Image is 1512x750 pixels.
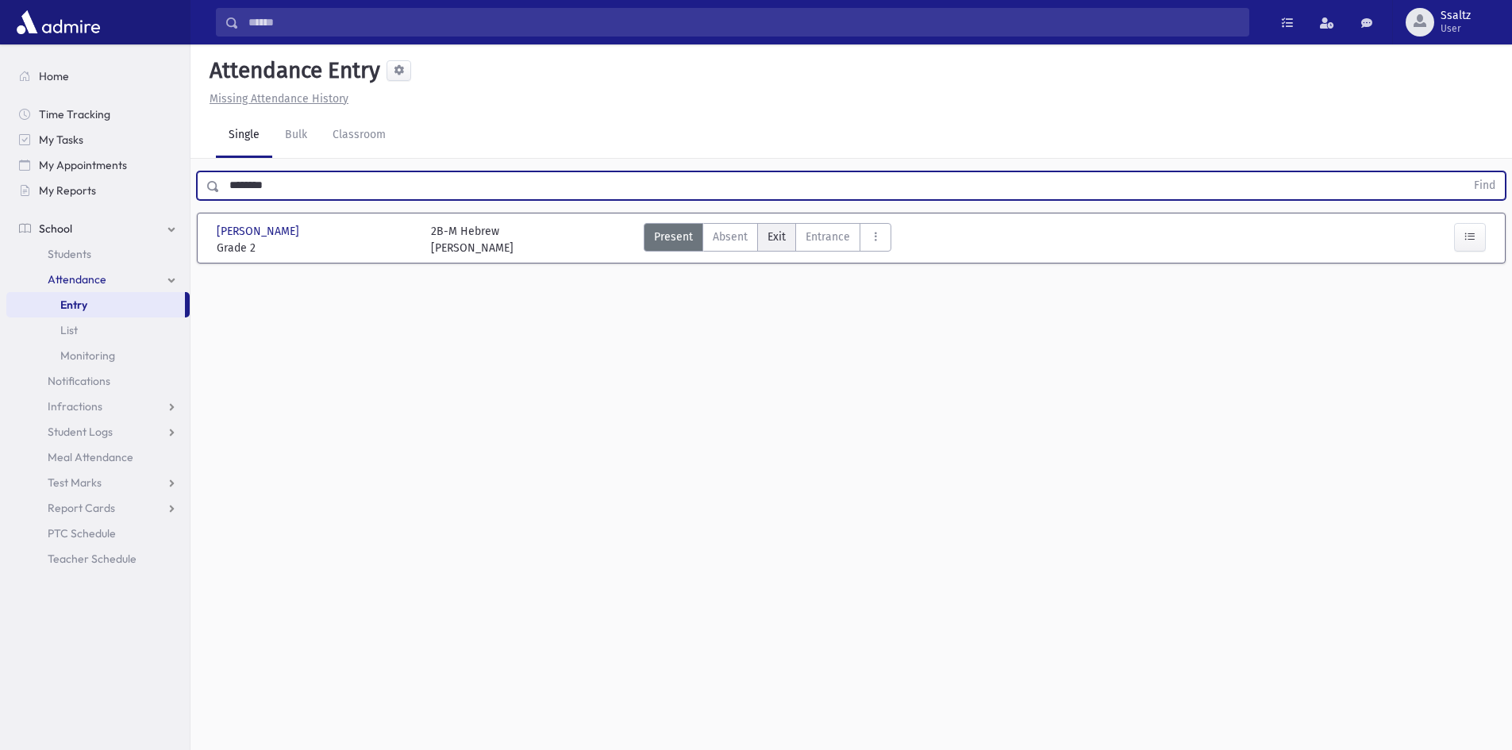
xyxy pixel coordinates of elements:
a: Entry [6,292,185,317]
a: Students [6,241,190,267]
a: My Tasks [6,127,190,152]
a: Monitoring [6,343,190,368]
input: Search [239,8,1248,37]
span: User [1441,22,1471,35]
a: Report Cards [6,495,190,521]
span: PTC Schedule [48,526,116,540]
a: School [6,216,190,241]
div: 2B-M Hebrew [PERSON_NAME] [431,223,514,256]
span: Grade 2 [217,240,415,256]
a: Notifications [6,368,190,394]
span: Report Cards [48,501,115,515]
span: My Appointments [39,158,127,172]
span: Students [48,247,91,261]
a: Bulk [272,113,320,158]
a: Missing Attendance History [203,92,348,106]
img: AdmirePro [13,6,104,38]
a: Teacher Schedule [6,546,190,571]
span: Present [654,229,693,245]
span: School [39,221,72,236]
span: My Reports [39,183,96,198]
a: Time Tracking [6,102,190,127]
a: PTC Schedule [6,521,190,546]
a: Test Marks [6,470,190,495]
a: My Appointments [6,152,190,178]
a: List [6,317,190,343]
a: Single [216,113,272,158]
span: Meal Attendance [48,450,133,464]
span: Exit [768,229,786,245]
u: Missing Attendance History [210,92,348,106]
span: Ssaltz [1441,10,1471,22]
span: Home [39,69,69,83]
a: Infractions [6,394,190,419]
a: Attendance [6,267,190,292]
a: Home [6,63,190,89]
span: Infractions [48,399,102,413]
span: Time Tracking [39,107,110,121]
a: My Reports [6,178,190,203]
span: [PERSON_NAME] [217,223,302,240]
span: My Tasks [39,133,83,147]
span: Notifications [48,374,110,388]
a: Meal Attendance [6,444,190,470]
span: Student Logs [48,425,113,439]
span: Attendance [48,272,106,287]
span: Absent [713,229,748,245]
div: AttTypes [644,223,891,256]
button: Find [1464,172,1505,199]
span: Entrance [806,229,850,245]
h5: Attendance Entry [203,57,380,84]
a: Student Logs [6,419,190,444]
a: Classroom [320,113,398,158]
span: Entry [60,298,87,312]
span: Teacher Schedule [48,552,137,566]
span: Test Marks [48,475,102,490]
span: Monitoring [60,348,115,363]
span: List [60,323,78,337]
